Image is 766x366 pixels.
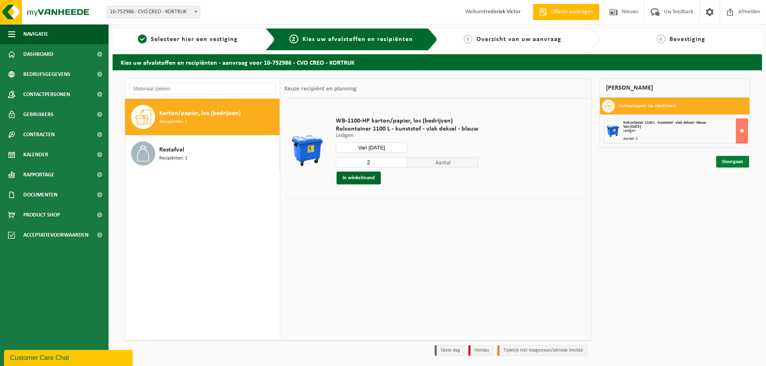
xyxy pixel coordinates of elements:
[533,4,599,20] a: Offerte aanvragen
[468,345,493,356] li: Holiday
[407,157,479,168] span: Aantal
[280,79,361,99] div: Keuze recipiënt en planning
[623,121,706,125] span: Rolcontainer 1100 L - kunststof - vlak deksel - blauw
[716,156,749,168] a: Doorgaan
[337,172,381,184] button: In winkelmand
[23,185,58,205] span: Documenten
[113,54,762,70] h2: Kies uw afvalstoffen en recipiënten - aanvraag voor 10-752986 - CVO CREO - KORTRIJK
[138,35,147,43] span: 1
[23,165,54,185] span: Rapportage
[669,36,705,43] span: Bevestiging
[106,6,200,18] span: 10-752986 - CVO CREO - KORTRIJK
[476,36,561,43] span: Overzicht van uw aanvraag
[336,125,478,133] span: Rolcontainer 1100 L - kunststof - vlak deksel - blauw
[435,345,464,356] li: Vaste dag
[497,345,587,356] li: Tijdelijk niet toegestaan/période limitée
[23,125,55,145] span: Contracten
[549,8,595,16] span: Offerte aanvragen
[623,137,748,141] div: Aantal: 2
[483,9,521,15] strong: Frederiek Victor
[23,205,60,225] span: Product Shop
[125,135,280,172] button: Restafval Recipiënten: 1
[23,44,53,64] span: Dashboard
[336,143,407,153] input: Selecteer datum
[107,6,200,18] span: 10-752986 - CVO CREO - KORTRIJK
[619,100,676,112] h3: Karton/papier, los (bedrijven)
[600,78,750,98] div: [PERSON_NAME]
[23,145,48,165] span: Kalender
[159,108,241,118] span: Karton/papier, los (bedrijven)
[117,35,259,44] a: 1Selecteer hier een vestiging
[23,225,88,245] span: Acceptatievoorwaarden
[23,104,53,125] span: Gebruikers
[23,84,70,104] span: Contactpersonen
[464,35,472,43] span: 3
[4,348,134,366] iframe: chat widget
[336,133,478,139] p: Ledigen
[290,35,298,43] span: 2
[623,125,641,129] strong: Van [DATE]
[657,35,665,43] span: 4
[336,117,478,125] span: WB-1100-HP karton/papier, los (bedrijven)
[159,118,187,126] span: Recipiënten: 1
[125,99,280,135] button: Karton/papier, los (bedrijven) Recipiënten: 1
[151,36,238,43] span: Selecteer hier een vestiging
[23,64,70,84] span: Bedrijfsgegevens
[129,83,276,95] input: Materiaal zoeken
[23,24,48,44] span: Navigatie
[159,145,184,155] span: Restafval
[623,129,748,133] div: Ledigen
[159,155,187,162] span: Recipiënten: 1
[302,36,413,43] span: Kies uw afvalstoffen en recipiënten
